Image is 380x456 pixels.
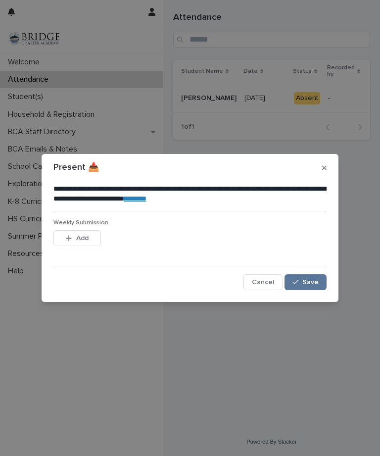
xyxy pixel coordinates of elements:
[53,230,101,246] button: Add
[285,274,327,290] button: Save
[53,220,108,226] span: Weekly Submission
[252,279,274,286] span: Cancel
[302,279,319,286] span: Save
[243,274,283,290] button: Cancel
[53,162,99,173] p: Present 📥
[76,235,89,242] span: Add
